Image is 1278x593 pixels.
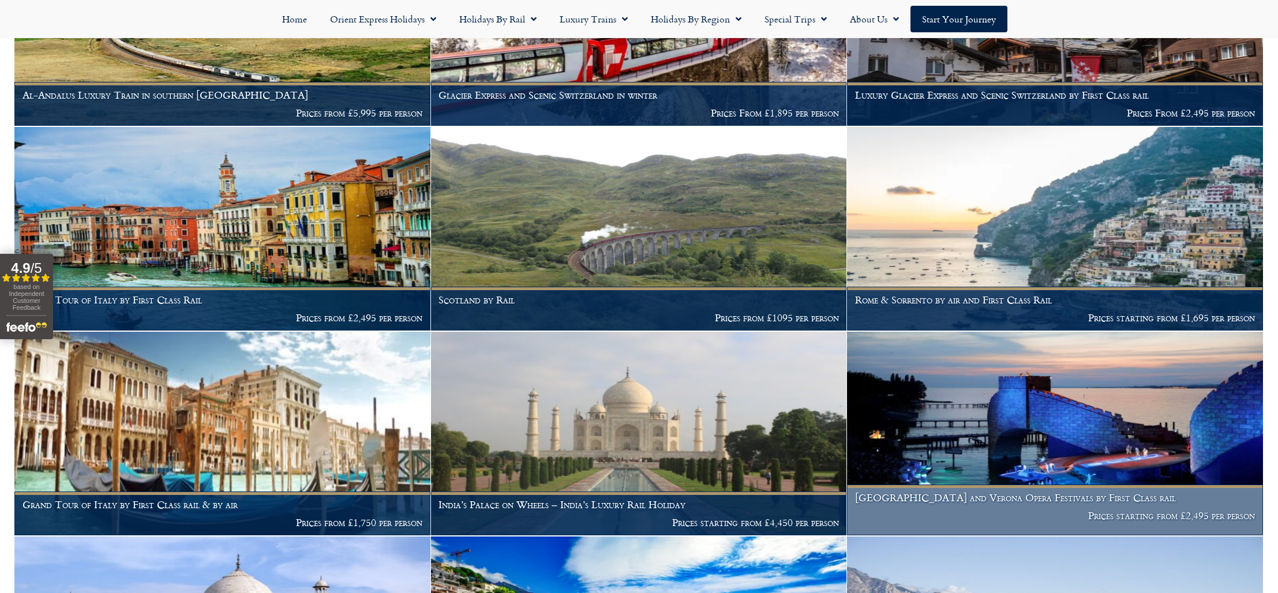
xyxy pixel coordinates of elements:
[753,6,838,32] a: Special Trips
[23,89,423,101] h1: Al-Andalus Luxury Train in southern [GEOGRAPHIC_DATA]
[548,6,639,32] a: Luxury Trains
[271,6,318,32] a: Home
[14,332,430,535] img: Thinking of a rail holiday to Venice
[431,127,848,331] a: Scotland by Rail Prices from £1095 per person
[639,6,753,32] a: Holidays by Region
[847,127,1264,331] a: Rome & Sorrento by air and First Class Rail Prices starting from £1,695 per person
[448,6,548,32] a: Holidays by Rail
[855,89,1255,101] h1: Luxury Glacier Express and Scenic Switzerland by First Class rail
[855,107,1255,119] p: Prices From £2,495 per person
[855,312,1255,324] p: Prices starting from £1,695 per person
[855,294,1255,306] h1: Rome & Sorrento by air and First Class Rail
[439,107,839,119] p: Prices From £1,895 per person
[23,499,423,511] h1: Grand Tour of Italy by First Class rail & by air
[14,127,431,331] a: Grand Tour of Italy by First Class Rail Prices from £2,495 per person
[847,332,1264,536] a: [GEOGRAPHIC_DATA] and Verona Opera Festivals by First Class rail Prices starting from £2,495 per ...
[910,6,1007,32] a: Start your Journey
[23,312,423,324] p: Prices from £2,495 per person
[439,294,839,306] h1: Scotland by Rail
[23,107,423,119] p: Prices from £5,995 per person
[439,89,839,101] h1: Glacier Express and Scenic Switzerland in winter
[838,6,910,32] a: About Us
[439,517,839,528] p: Prices starting from £4,450 per person
[431,332,848,536] a: India’s Palace on Wheels – India’s Luxury Rail Holiday Prices starting from £4,450 per person
[439,312,839,324] p: Prices from £1095 per person
[855,510,1255,521] p: Prices starting from £2,495 per person
[23,517,423,528] p: Prices from £1,750 per person
[318,6,448,32] a: Orient Express Holidays
[23,294,423,306] h1: Grand Tour of Italy by First Class Rail
[14,332,431,536] a: Grand Tour of Italy by First Class rail & by air Prices from £1,750 per person
[439,499,839,511] h1: India’s Palace on Wheels – India’s Luxury Rail Holiday
[855,492,1255,504] h1: [GEOGRAPHIC_DATA] and Verona Opera Festivals by First Class rail
[6,6,1272,32] nav: Menu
